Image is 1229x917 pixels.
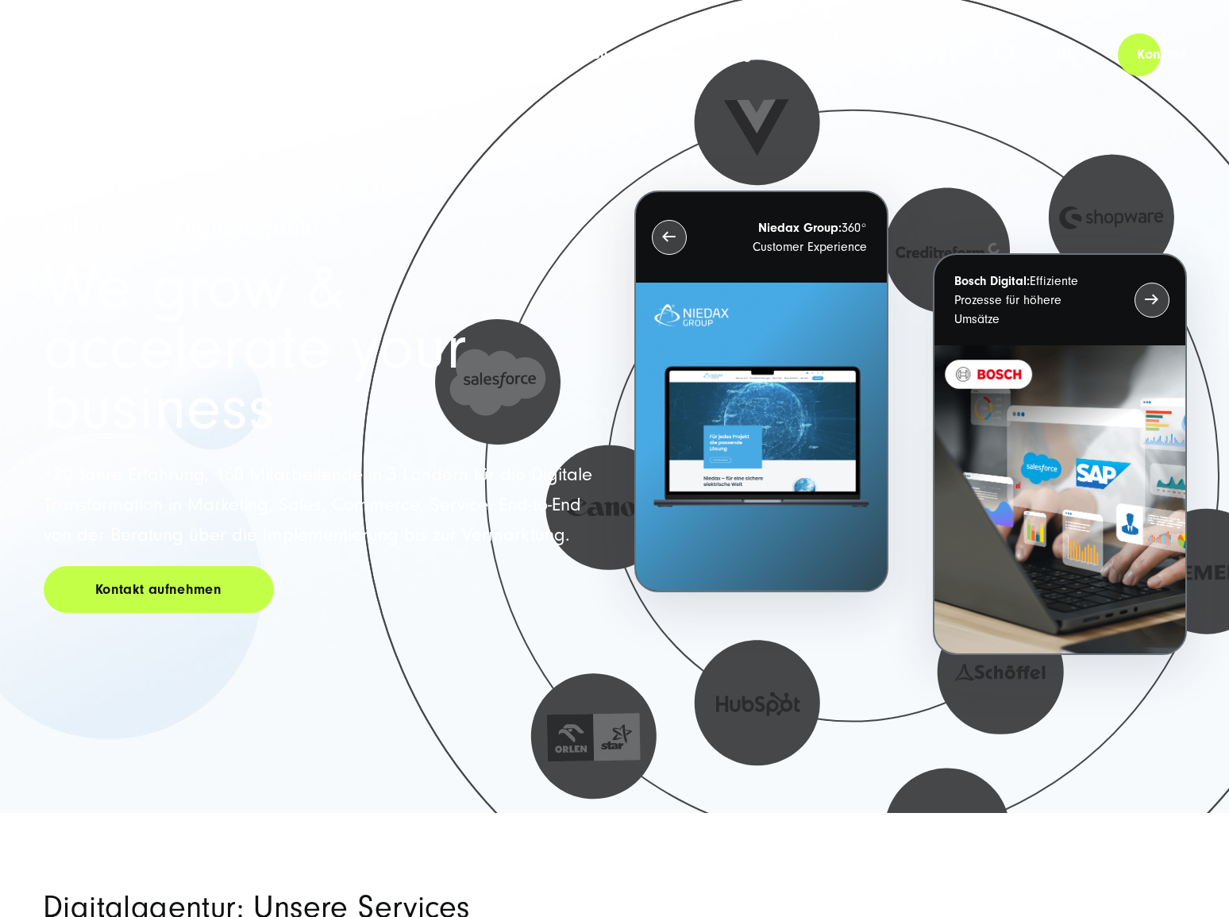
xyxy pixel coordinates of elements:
button: Bosch Digital:Effiziente Prozesse für höhere Umsätze BOSCH - Kundeprojekt - Digital Transformatio... [933,253,1187,656]
strong: Bosch Digital: [954,274,1030,288]
img: SUNZINET Full Service Digital Agentur [43,38,184,71]
a: Kontakt [1118,32,1205,77]
img: Letztes Projekt von Niedax. Ein Laptop auf dem die Niedax Website geöffnet ist, auf blauem Hinter... [636,283,887,591]
a: Insights [720,47,772,63]
h1: We grow & accelerate your business [44,258,596,439]
strong: Niedax Group: [758,221,842,235]
div: de [1057,47,1085,63]
span: Full Service Digitalagentur [44,213,328,241]
button: Niedax Group:360° Customer Experience Letztes Projekt von Niedax. Ein Laptop auf dem die Niedax W... [634,191,888,593]
a: Kunden & Branchen [560,47,688,63]
p: 360° Customer Experience [715,218,867,256]
p: +20 Jahre Erfahrung, 160 Mitarbeitende in 3 Ländern für die Digitale Transformation in Marketing,... [44,460,596,550]
a: Technologien [440,47,527,63]
img: BOSCH - Kundeprojekt - Digital Transformation Agentur SUNZINET [934,345,1185,654]
a: Services [355,47,408,63]
a: Über uns [803,47,862,63]
a: Karriere [893,47,946,63]
p: Effiziente Prozesse für höhere Umsätze [954,272,1106,329]
a: Kontakt aufnehmen [44,566,274,613]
